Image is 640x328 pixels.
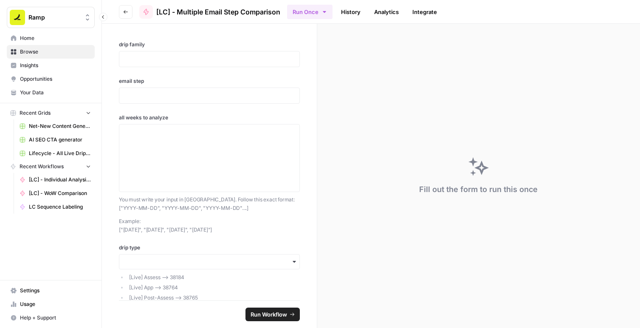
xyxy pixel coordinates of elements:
span: [LC] - Multiple Email Step Comparison [156,7,280,17]
span: Opportunities [20,75,91,83]
span: Run Workflow [251,310,287,319]
a: History [336,5,366,19]
label: drip type [119,244,300,252]
a: Integrate [407,5,442,19]
a: [LC] - Multiple Email Step Comparison [139,5,280,19]
label: all weeks to analyze [119,114,300,122]
a: Analytics [369,5,404,19]
li: [Live] App —> 38764 [127,284,300,291]
a: AI SEO CTA generator [16,133,95,147]
span: Settings [20,287,91,294]
a: Settings [7,284,95,297]
a: LC Sequence Labeling [16,200,95,214]
li: [Live] Post-Assess —> 38765 [127,294,300,302]
span: [LC] - WoW Comparison [29,189,91,197]
a: Net-New Content Generator - Grid Template [16,119,95,133]
a: Lifecycle - All Live Drip Data [16,147,95,160]
label: email step [119,77,300,85]
button: Recent Workflows [7,160,95,173]
a: [LC] - Individual Analysis Per Week [16,173,95,187]
p: You must write your input in [GEOGRAPHIC_DATA]. Follow this exact format: ["YYYY-MM-DD", "YYYY-MM... [119,195,300,212]
img: Ramp Logo [10,10,25,25]
span: Insights [20,62,91,69]
button: Run Once [287,5,333,19]
span: Help + Support [20,314,91,322]
span: Home [20,34,91,42]
button: Run Workflow [245,308,300,321]
span: Net-New Content Generator - Grid Template [29,122,91,130]
span: Your Data [20,89,91,96]
span: AI SEO CTA generator [29,136,91,144]
a: Insights [7,59,95,72]
a: [LC] - WoW Comparison [16,187,95,200]
p: Example: ["[DATE]", "[DATE]", "[DATE]", "[DATE]"] [119,217,300,234]
span: Recent Workflows [20,163,64,170]
span: LC Sequence Labeling [29,203,91,211]
button: Recent Grids [7,107,95,119]
a: Opportunities [7,72,95,86]
a: Usage [7,297,95,311]
div: Fill out the form to run this once [419,184,538,195]
label: drip family [119,41,300,48]
button: Workspace: Ramp [7,7,95,28]
a: Browse [7,45,95,59]
button: Help + Support [7,311,95,325]
span: [LC] - Individual Analysis Per Week [29,176,91,184]
span: Lifecycle - All Live Drip Data [29,150,91,157]
li: [Live] Assess —> 38184 [127,274,300,281]
span: Browse [20,48,91,56]
a: Home [7,31,95,45]
span: Usage [20,300,91,308]
span: Ramp [28,13,80,22]
a: Your Data [7,86,95,99]
span: Recent Grids [20,109,51,117]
